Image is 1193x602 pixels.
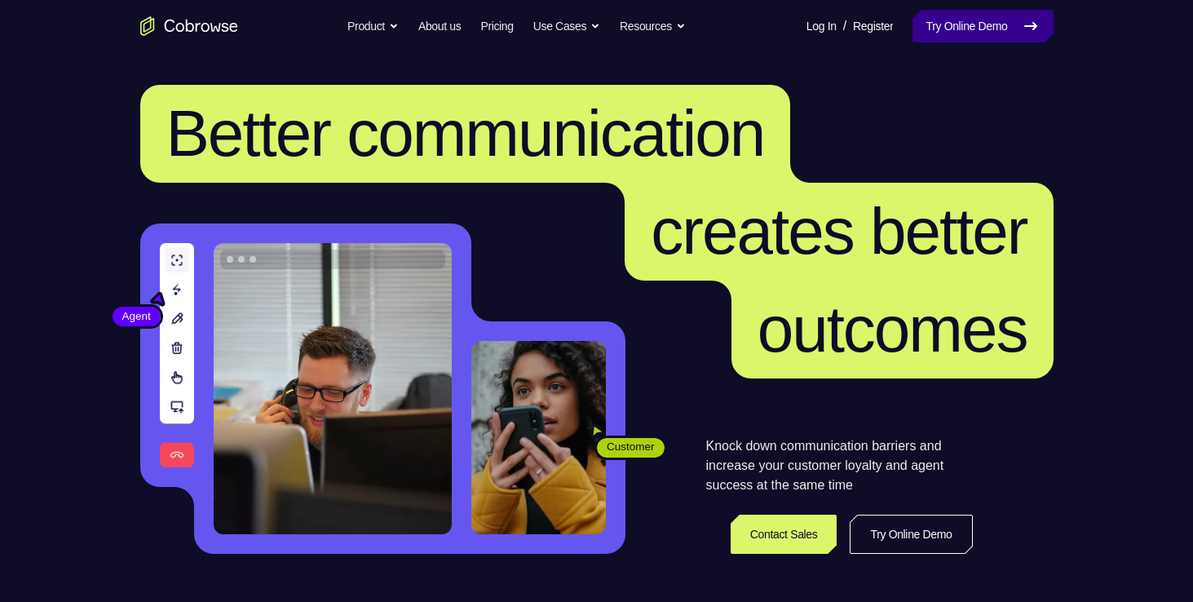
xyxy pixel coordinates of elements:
[166,97,765,170] span: Better communication
[471,341,606,534] img: A customer holding their phone
[651,195,1027,268] span: creates better
[758,293,1027,365] span: outcomes
[347,10,399,42] button: Product
[853,10,893,42] a: Register
[843,16,846,36] span: /
[480,10,513,42] a: Pricing
[731,515,837,554] a: Contact Sales
[140,16,238,36] a: Go to the home page
[912,10,1053,42] a: Try Online Demo
[533,10,600,42] button: Use Cases
[806,10,837,42] a: Log In
[706,436,973,495] p: Knock down communication barriers and increase your customer loyalty and agent success at the sam...
[620,10,686,42] button: Resources
[418,10,461,42] a: About us
[214,243,452,534] img: A customer support agent talking on the phone
[850,515,972,554] a: Try Online Demo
